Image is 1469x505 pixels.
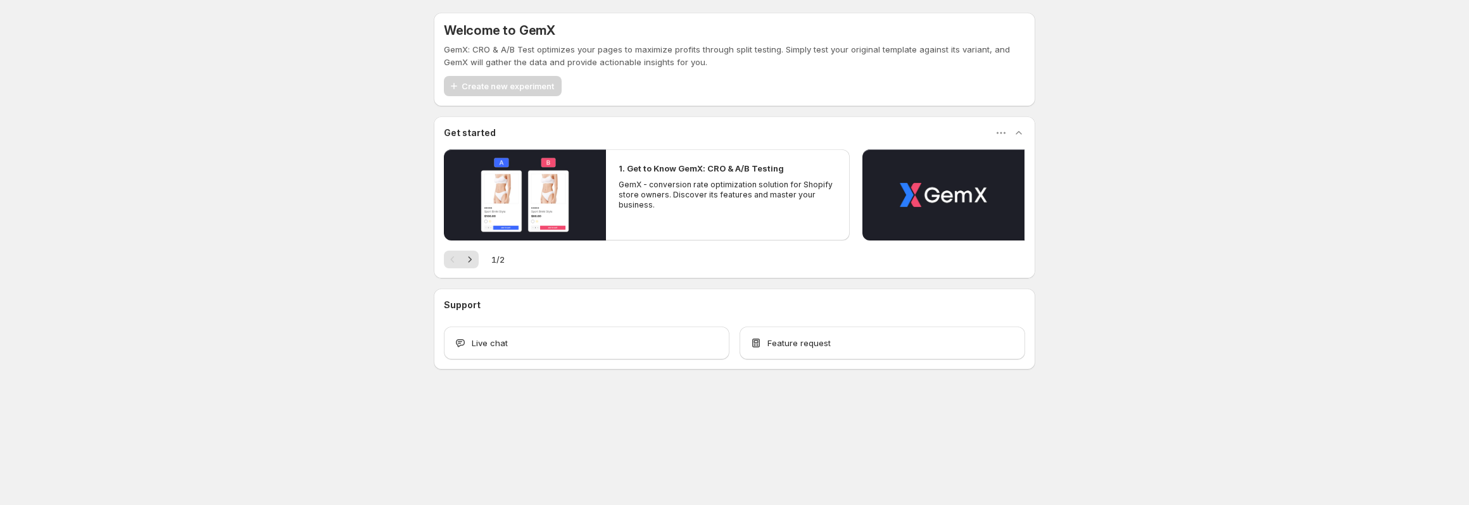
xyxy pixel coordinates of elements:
[444,299,481,311] h3: Support
[444,43,1025,68] p: GemX: CRO & A/B Test optimizes your pages to maximize profits through split testing. Simply test ...
[461,251,479,268] button: Next
[472,337,508,349] span: Live chat
[619,180,836,210] p: GemX - conversion rate optimization solution for Shopify store owners. Discover its features and ...
[619,162,784,175] h2: 1. Get to Know GemX: CRO & A/B Testing
[444,23,555,38] h5: Welcome to GemX
[491,253,505,266] span: 1 / 2
[767,337,831,349] span: Feature request
[444,127,496,139] h3: Get started
[862,149,1025,240] button: Play video
[444,251,479,268] nav: Pagination
[444,149,606,240] button: Play video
